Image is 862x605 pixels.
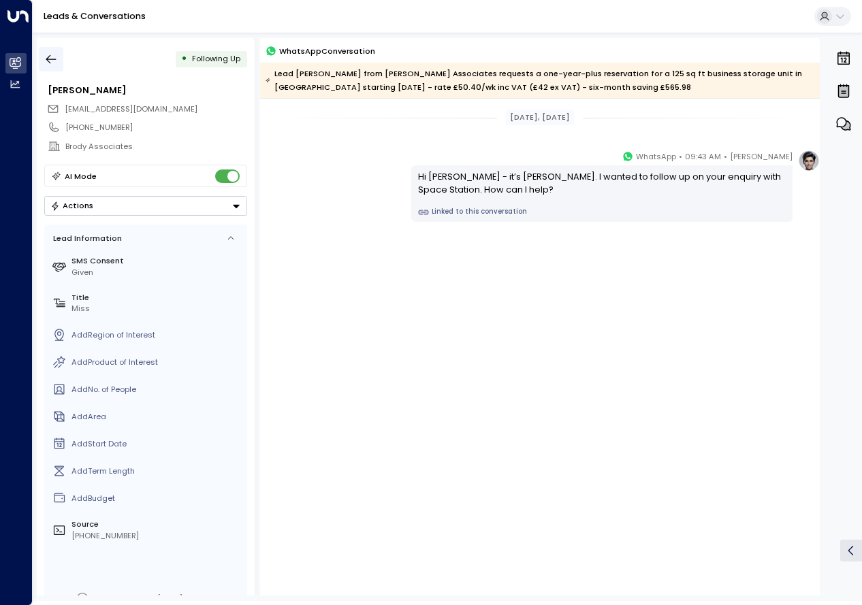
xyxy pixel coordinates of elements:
[685,150,721,163] span: 09:43 AM
[71,411,242,423] div: AddArea
[71,357,242,368] div: AddProduct of Interest
[71,384,242,395] div: AddNo. of People
[636,150,676,163] span: WhatsApp
[181,49,187,69] div: •
[65,122,246,133] div: [PHONE_NUMBER]
[798,150,820,171] img: profile-logo.png
[48,84,246,97] div: [PERSON_NAME]
[65,103,197,114] span: [EMAIL_ADDRESS][DOMAIN_NAME]
[71,292,242,304] label: Title
[65,141,246,152] div: Brody Associates
[50,201,93,210] div: Actions
[279,45,375,57] span: WhatsApp Conversation
[730,150,793,163] span: [PERSON_NAME]
[418,170,786,196] div: Hi [PERSON_NAME] - it’s [PERSON_NAME]. I wanted to follow up on your enquiry with Space Station. ...
[679,150,682,163] span: •
[724,150,727,163] span: •
[71,530,242,542] div: [PHONE_NUMBER]
[71,493,242,504] div: AddBudget
[44,196,247,216] button: Actions
[65,103,197,115] span: kristytong@brody-associates.com
[71,329,242,341] div: AddRegion of Interest
[192,53,240,64] span: Following Up
[71,519,242,530] label: Source
[44,10,146,22] a: Leads & Conversations
[71,438,242,450] div: AddStart Date
[71,267,242,278] div: Given
[71,303,242,314] div: Miss
[65,169,97,183] div: AI Mode
[506,110,575,125] div: [DATE], [DATE]
[49,233,122,244] div: Lead Information
[71,465,242,477] div: AddTerm Length
[44,196,247,216] div: Button group with a nested menu
[266,67,813,94] div: Lead [PERSON_NAME] from [PERSON_NAME] Associates requests a one-year-plus reservation for a 125 s...
[92,593,217,604] div: Lead created on [DATE] 9:38 am
[71,255,242,267] label: SMS Consent
[418,207,786,218] a: Linked to this conversation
